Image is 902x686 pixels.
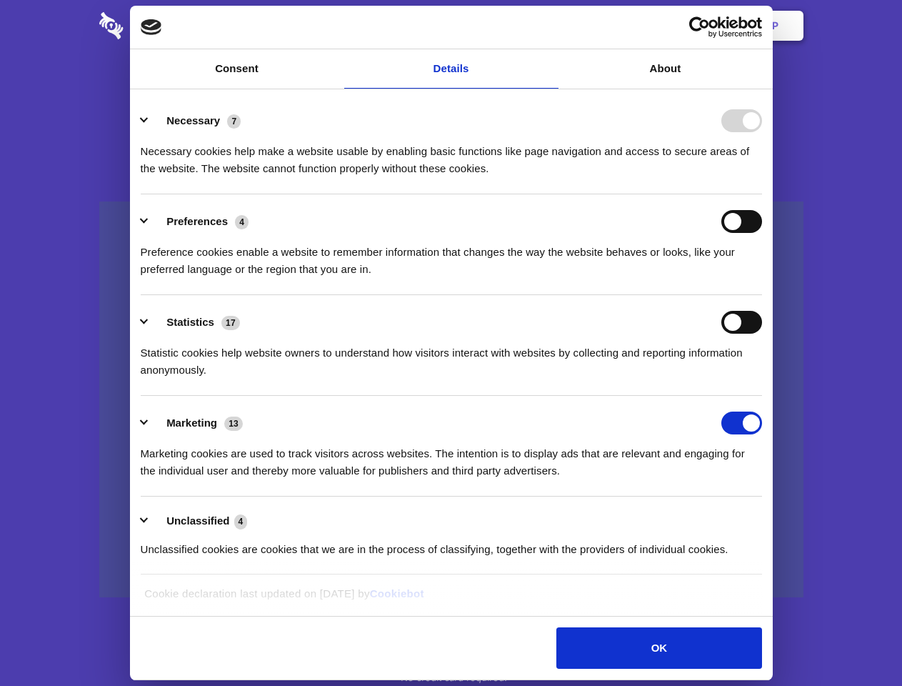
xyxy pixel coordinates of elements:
a: Consent [130,49,344,89]
span: 4 [235,215,249,229]
a: Usercentrics Cookiebot - opens in a new window [637,16,762,38]
a: About [558,49,773,89]
div: Marketing cookies are used to track visitors across websites. The intention is to display ads tha... [141,434,762,479]
a: Login [648,4,710,48]
button: Marketing (13) [141,412,252,434]
div: Preference cookies enable a website to remember information that changes the way the website beha... [141,233,762,278]
button: Necessary (7) [141,109,250,132]
div: Necessary cookies help make a website usable by enabling basic functions like page navigation and... [141,132,762,177]
label: Marketing [166,417,217,429]
span: 7 [227,114,241,129]
label: Preferences [166,215,228,227]
a: Wistia video thumbnail [99,202,803,598]
div: Unclassified cookies are cookies that we are in the process of classifying, together with the pro... [141,530,762,558]
button: Statistics (17) [141,311,249,334]
a: Cookiebot [370,587,424,600]
label: Statistics [166,316,214,328]
span: 13 [224,417,243,431]
label: Necessary [166,114,220,126]
a: Contact [579,4,645,48]
a: Pricing [419,4,481,48]
button: Unclassified (4) [141,512,256,530]
h1: Eliminate Slack Data Loss. [99,64,803,116]
a: Details [344,49,558,89]
h4: Auto-redaction of sensitive data, encrypted data sharing and self-destructing private chats. Shar... [99,130,803,177]
iframe: Drift Widget Chat Controller [831,615,885,669]
span: 17 [221,316,240,330]
div: Cookie declaration last updated on [DATE] by [134,585,768,613]
button: OK [556,627,761,669]
img: logo-wordmark-white-trans-d4663122ce5f474addd5e946df7df03e33cb6a1c49d2221995e7729f52c070b2.svg [99,12,221,39]
button: Preferences (4) [141,210,258,233]
span: 4 [234,514,248,529]
div: Statistic cookies help website owners to understand how visitors interact with websites by collec... [141,334,762,379]
img: logo [141,19,162,35]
